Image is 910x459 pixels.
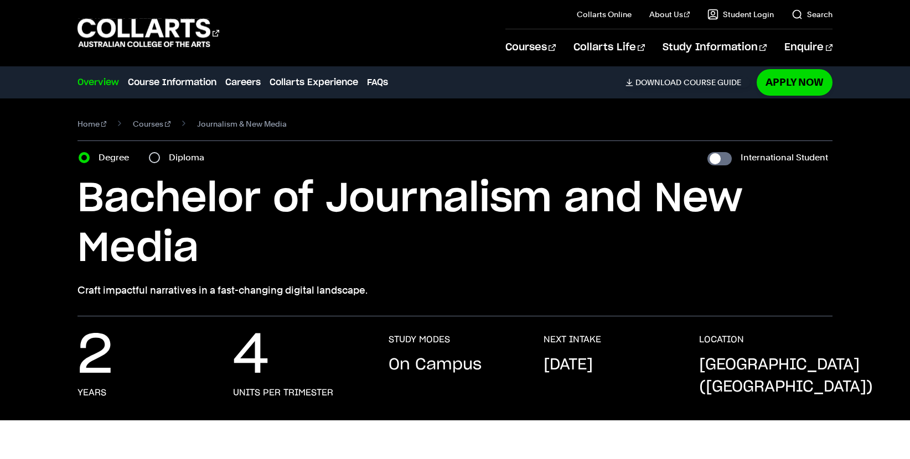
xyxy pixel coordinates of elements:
[625,77,750,87] a: DownloadCourse Guide
[649,9,690,20] a: About Us
[367,76,388,89] a: FAQs
[77,334,113,378] p: 2
[699,354,873,398] p: [GEOGRAPHIC_DATA] ([GEOGRAPHIC_DATA])
[757,69,833,95] a: Apply Now
[544,334,601,345] h3: NEXT INTAKE
[197,116,287,132] span: Journalism & New Media
[544,354,593,376] p: [DATE]
[233,387,333,398] h3: units per trimester
[573,29,645,66] a: Collarts Life
[77,387,106,398] h3: years
[133,116,170,132] a: Courses
[270,76,358,89] a: Collarts Experience
[792,9,833,20] a: Search
[741,150,828,165] label: International Student
[128,76,216,89] a: Course Information
[77,17,219,49] div: Go to homepage
[77,116,107,132] a: Home
[635,77,681,87] span: Download
[77,76,119,89] a: Overview
[77,283,833,298] p: Craft impactful narratives in a fast-changing digital landscape.
[784,29,833,66] a: Enquire
[233,334,269,378] p: 4
[505,29,556,66] a: Courses
[77,174,833,274] h1: Bachelor of Journalism and New Media
[99,150,136,165] label: Degree
[389,334,450,345] h3: STUDY MODES
[663,29,767,66] a: Study Information
[699,334,744,345] h3: LOCATION
[577,9,632,20] a: Collarts Online
[389,354,482,376] p: On Campus
[169,150,211,165] label: Diploma
[225,76,261,89] a: Careers
[707,9,774,20] a: Student Login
